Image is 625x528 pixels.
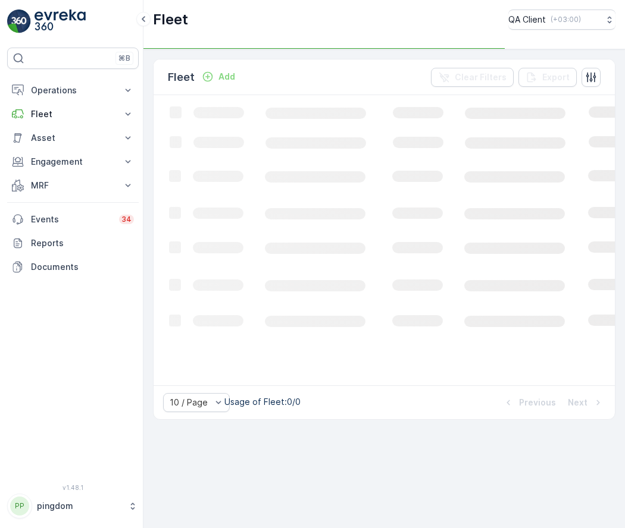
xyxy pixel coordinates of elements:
[431,68,514,87] button: Clear Filters
[31,84,115,96] p: Operations
[153,10,188,29] p: Fleet
[31,213,112,225] p: Events
[7,78,139,102] button: Operations
[7,150,139,174] button: Engagement
[31,132,115,144] p: Asset
[567,395,605,410] button: Next
[10,496,29,516] div: PP
[31,108,115,120] p: Fleet
[168,69,195,86] p: Fleet
[7,231,139,255] a: Reports
[7,484,139,491] span: v 1.48.1
[31,156,115,168] p: Engagement
[121,215,132,224] p: 34
[542,71,570,83] p: Export
[455,71,507,83] p: Clear Filters
[197,70,240,84] button: Add
[508,14,546,26] p: QA Client
[7,255,139,279] a: Documents
[508,10,615,30] button: QA Client(+03:00)
[224,396,301,408] p: Usage of Fleet : 0/0
[7,174,139,197] button: MRF
[7,494,139,518] button: PPpingdom
[551,15,581,24] p: ( +03:00 )
[518,68,577,87] button: Export
[31,180,115,191] p: MRF
[7,102,139,126] button: Fleet
[7,10,31,33] img: logo
[31,237,134,249] p: Reports
[568,397,587,408] p: Next
[218,71,235,83] p: Add
[35,10,86,33] img: logo_light-DOdMpM7g.png
[501,395,557,410] button: Previous
[519,397,556,408] p: Previous
[37,500,122,512] p: pingdom
[7,126,139,150] button: Asset
[118,54,130,63] p: ⌘B
[31,261,134,273] p: Documents
[7,208,139,231] a: Events34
